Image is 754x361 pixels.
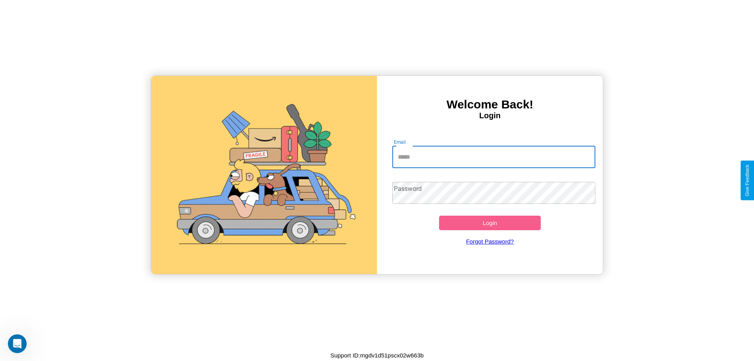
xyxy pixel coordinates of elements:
[394,139,406,145] label: Email
[388,230,592,253] a: Forgot Password?
[745,165,750,196] div: Give Feedback
[439,216,541,230] button: Login
[151,76,377,274] img: gif
[377,111,603,120] h4: Login
[377,98,603,111] h3: Welcome Back!
[8,334,27,353] iframe: Intercom live chat
[330,350,424,361] p: Support ID: mgdv1d51pscx02w663b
